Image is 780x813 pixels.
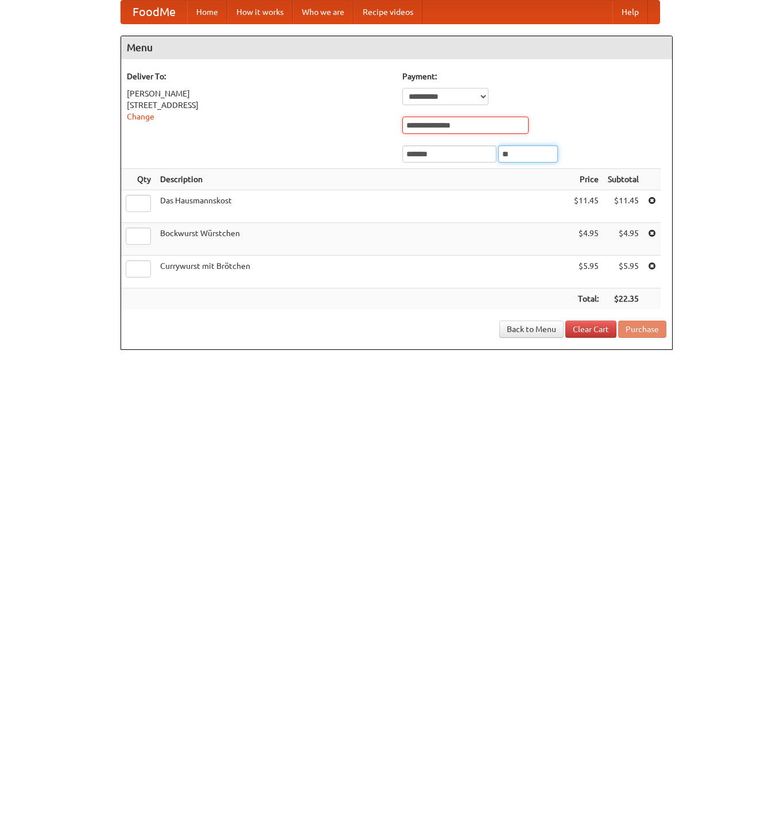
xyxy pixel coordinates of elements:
a: Back to Menu [499,321,564,338]
h5: Deliver To: [127,71,391,82]
h5: Payment: [402,71,666,82]
a: FoodMe [121,1,187,24]
th: Total: [569,288,603,310]
th: Description [156,169,569,190]
div: [PERSON_NAME] [127,88,391,99]
button: Purchase [618,321,666,338]
a: Home [187,1,227,24]
a: Change [127,112,154,121]
td: $11.45 [603,190,643,223]
a: Who we are [293,1,354,24]
td: Das Hausmannskost [156,190,569,223]
td: Currywurst mit Brötchen [156,256,569,288]
th: Subtotal [603,169,643,190]
td: $5.95 [603,256,643,288]
a: Clear Cart [565,321,616,338]
th: Price [569,169,603,190]
div: [STREET_ADDRESS] [127,99,391,111]
a: How it works [227,1,293,24]
th: Qty [121,169,156,190]
td: Bockwurst Würstchen [156,223,569,256]
td: $4.95 [603,223,643,256]
h4: Menu [121,36,672,59]
td: $11.45 [569,190,603,223]
th: $22.35 [603,288,643,310]
td: $5.95 [569,256,603,288]
td: $4.95 [569,223,603,256]
a: Recipe videos [354,1,422,24]
a: Help [612,1,648,24]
